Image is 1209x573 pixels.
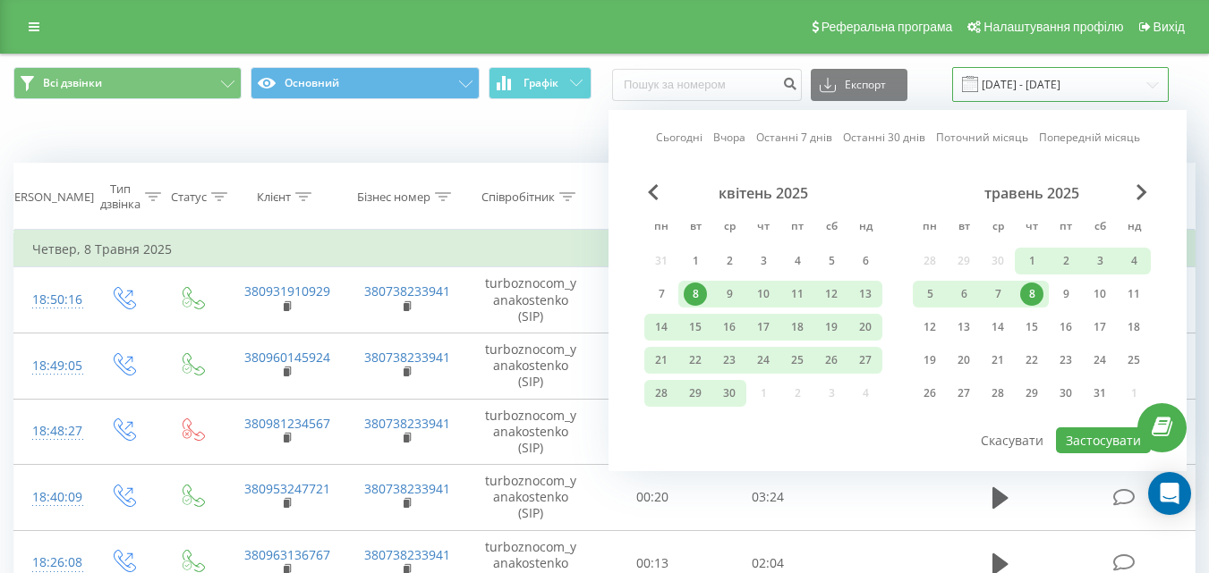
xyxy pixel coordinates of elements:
[32,414,70,449] div: 18:48:27
[1122,316,1145,339] div: 18
[648,184,659,200] span: Previous Month
[1049,248,1083,274] div: пт 2 трав 2025 р.
[848,347,882,374] div: нд 27 квіт 2025 р.
[854,316,877,339] div: 20
[1049,281,1083,308] div: пт 9 трав 2025 р.
[1020,316,1043,339] div: 15
[171,190,207,205] div: Статус
[257,190,291,205] div: Клієнт
[780,281,814,308] div: пт 11 квіт 2025 р.
[752,316,775,339] div: 17
[1088,349,1111,372] div: 24
[466,267,595,333] td: turboznocom_yanakostenko (SIP)
[913,314,947,341] div: пн 12 трав 2025 р.
[1083,281,1117,308] div: сб 10 трав 2025 р.
[936,129,1028,146] a: Поточний місяць
[986,349,1009,372] div: 21
[644,380,678,407] div: пн 28 квіт 2025 р.
[1018,215,1045,241] abbr: четвер
[100,181,140,212] div: Тип дзвінка
[811,69,907,101] button: Експорт
[718,382,741,405] div: 30
[1020,282,1043,306] div: 8
[952,282,975,306] div: 6
[1054,282,1077,306] div: 9
[752,282,775,306] div: 10
[913,347,947,374] div: пн 19 трав 2025 р.
[1083,248,1117,274] div: сб 3 трав 2025 р.
[251,67,479,99] button: Основний
[678,347,712,374] div: вт 22 квіт 2025 р.
[848,281,882,308] div: нд 13 квіт 2025 р.
[981,314,1015,341] div: ср 14 трав 2025 р.
[1117,281,1151,308] div: нд 11 трав 2025 р.
[913,184,1151,202] div: травень 2025
[1088,249,1111,273] div: 3
[711,465,826,531] td: 03:24
[713,129,745,146] a: Вчора
[1020,382,1043,405] div: 29
[952,316,975,339] div: 13
[814,248,848,274] div: сб 5 квіт 2025 р.
[712,314,746,341] div: ср 16 квіт 2025 р.
[1015,347,1049,374] div: чт 22 трав 2025 р.
[848,248,882,274] div: нд 6 квіт 2025 р.
[684,249,707,273] div: 1
[814,347,848,374] div: сб 26 квіт 2025 р.
[364,480,450,497] a: 380738233941
[1049,314,1083,341] div: пт 16 трав 2025 р.
[682,215,709,241] abbr: вівторок
[364,349,450,366] a: 380738233941
[718,249,741,273] div: 2
[684,282,707,306] div: 8
[32,480,70,515] div: 18:40:09
[820,249,843,273] div: 5
[952,349,975,372] div: 20
[524,77,558,89] span: Графік
[650,282,673,306] div: 7
[947,380,981,407] div: вт 27 трав 2025 р.
[916,215,943,241] abbr: понеділок
[718,316,741,339] div: 16
[1122,349,1145,372] div: 25
[918,282,941,306] div: 5
[1117,314,1151,341] div: нд 18 трав 2025 р.
[718,349,741,372] div: 23
[820,282,843,306] div: 12
[1056,427,1151,453] button: Застосувати
[854,249,877,273] div: 6
[678,380,712,407] div: вт 29 квіт 2025 р.
[746,314,780,341] div: чт 17 квіт 2025 р.
[1049,380,1083,407] div: пт 30 трав 2025 р.
[750,215,777,241] abbr: четвер
[1054,316,1077,339] div: 16
[818,215,845,241] abbr: субота
[650,349,673,372] div: 21
[244,415,330,432] a: 380981234567
[650,316,673,339] div: 14
[644,314,678,341] div: пн 14 квіт 2025 р.
[1020,249,1043,273] div: 1
[752,249,775,273] div: 3
[1083,314,1117,341] div: сб 17 трав 2025 р.
[244,480,330,497] a: 380953247721
[244,349,330,366] a: 380960145924
[986,282,1009,306] div: 7
[1154,20,1185,34] span: Вихід
[780,347,814,374] div: пт 25 квіт 2025 р.
[684,382,707,405] div: 29
[1122,282,1145,306] div: 11
[752,349,775,372] div: 24
[1039,129,1140,146] a: Попередній місяць
[678,314,712,341] div: вт 15 квіт 2025 р.
[43,76,102,90] span: Всі дзвінки
[612,69,802,101] input: Пошук за номером
[950,215,977,241] abbr: вівторок
[986,316,1009,339] div: 14
[1088,282,1111,306] div: 10
[786,316,809,339] div: 18
[843,129,925,146] a: Останні 30 днів
[784,215,811,241] abbr: п’ятниця
[814,314,848,341] div: сб 19 квіт 2025 р.
[746,281,780,308] div: чт 10 квіт 2025 р.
